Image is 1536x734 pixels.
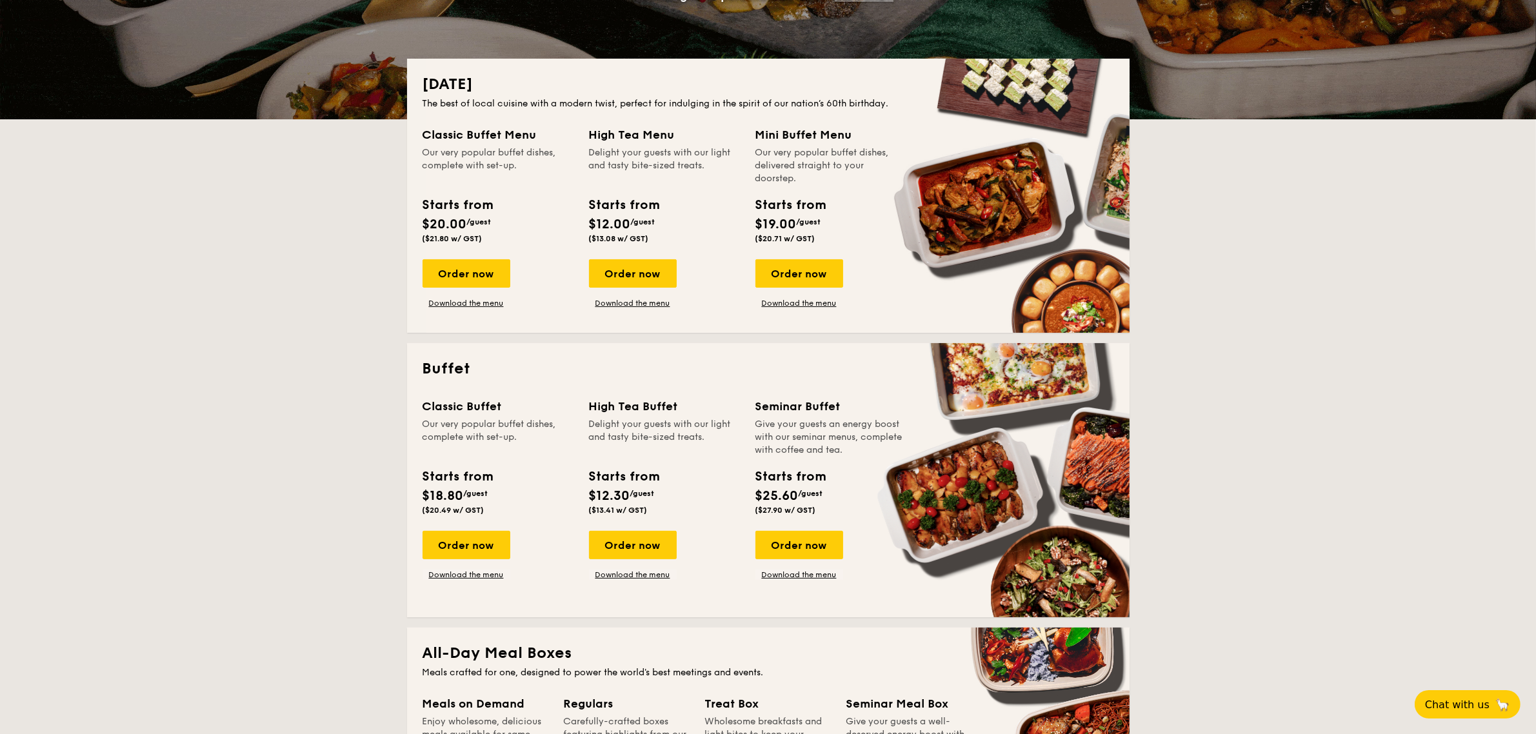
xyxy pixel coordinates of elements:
[1415,690,1521,719] button: Chat with us🦙
[589,488,630,504] span: $12.30
[755,234,815,243] span: ($20.71 w/ GST)
[846,695,972,713] div: Seminar Meal Box
[589,397,740,415] div: High Tea Buffet
[755,195,826,215] div: Starts from
[564,695,690,713] div: Regulars
[423,397,574,415] div: Classic Buffet
[589,418,740,457] div: Delight your guests with our light and tasty bite-sized treats.
[755,506,816,515] span: ($27.90 w/ GST)
[423,531,510,559] div: Order now
[589,195,659,215] div: Starts from
[755,531,843,559] div: Order now
[423,695,548,713] div: Meals on Demand
[589,146,740,185] div: Delight your guests with our light and tasty bite-sized treats.
[423,74,1114,95] h2: [DATE]
[423,488,464,504] span: $18.80
[589,217,631,232] span: $12.00
[423,195,493,215] div: Starts from
[589,467,659,486] div: Starts from
[589,298,677,308] a: Download the menu
[423,97,1114,110] div: The best of local cuisine with a modern twist, perfect for indulging in the spirit of our nation’...
[423,570,510,580] a: Download the menu
[423,643,1114,664] h2: All-Day Meal Boxes
[464,489,488,498] span: /guest
[423,217,467,232] span: $20.00
[1425,699,1490,711] span: Chat with us
[755,418,906,457] div: Give your guests an energy boost with our seminar menus, complete with coffee and tea.
[755,397,906,415] div: Seminar Buffet
[755,126,906,144] div: Mini Buffet Menu
[589,531,677,559] div: Order now
[467,217,492,226] span: /guest
[755,259,843,288] div: Order now
[589,506,648,515] span: ($13.41 w/ GST)
[423,666,1114,679] div: Meals crafted for one, designed to power the world's best meetings and events.
[423,467,493,486] div: Starts from
[423,359,1114,379] h2: Buffet
[423,298,510,308] a: Download the menu
[423,418,574,457] div: Our very popular buffet dishes, complete with set-up.
[423,146,574,185] div: Our very popular buffet dishes, complete with set-up.
[755,298,843,308] a: Download the menu
[589,259,677,288] div: Order now
[423,234,483,243] span: ($21.80 w/ GST)
[755,467,826,486] div: Starts from
[755,217,797,232] span: $19.00
[755,488,799,504] span: $25.60
[705,695,831,713] div: Treat Box
[589,126,740,144] div: High Tea Menu
[1495,697,1510,712] span: 🦙
[589,570,677,580] a: Download the menu
[423,126,574,144] div: Classic Buffet Menu
[797,217,821,226] span: /guest
[799,489,823,498] span: /guest
[423,259,510,288] div: Order now
[755,146,906,185] div: Our very popular buffet dishes, delivered straight to your doorstep.
[631,217,655,226] span: /guest
[630,489,655,498] span: /guest
[755,570,843,580] a: Download the menu
[589,234,649,243] span: ($13.08 w/ GST)
[423,506,484,515] span: ($20.49 w/ GST)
